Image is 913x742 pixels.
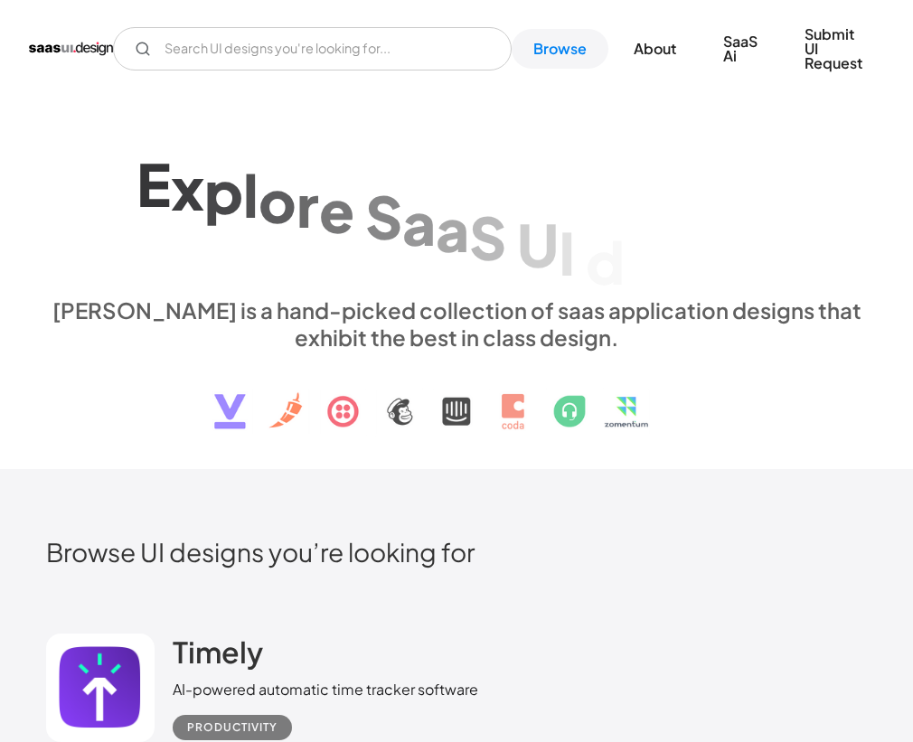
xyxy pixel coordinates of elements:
h1: Explore SaaS UI design patterns & interactions. [41,139,872,278]
div: E [136,150,171,220]
div: U [517,211,559,280]
div: a [402,188,436,258]
div: I [559,219,575,288]
div: l [243,161,259,230]
img: text, icon, saas logo [183,351,730,445]
div: a [436,195,469,265]
div: x [171,153,204,222]
div: Productivity [187,717,278,738]
a: Browse [512,29,608,69]
form: Email Form [113,27,512,70]
a: About [612,29,698,69]
h2: Timely [173,634,263,670]
div: d [586,227,625,296]
div: o [259,165,296,235]
div: e [319,176,354,246]
div: [PERSON_NAME] is a hand-picked collection of saas application designs that exhibit the best in cl... [41,296,872,351]
a: Submit UI Request [783,14,884,83]
h2: Browse UI designs you’re looking for [46,536,868,568]
div: AI-powered automatic time tracker software [173,679,478,700]
div: S [365,182,402,251]
div: r [296,171,319,240]
a: SaaS Ai [701,22,779,76]
input: Search UI designs you're looking for... [113,27,512,70]
div: S [469,202,506,272]
div: p [204,156,243,226]
a: Timely [173,634,263,679]
a: home [29,34,113,63]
